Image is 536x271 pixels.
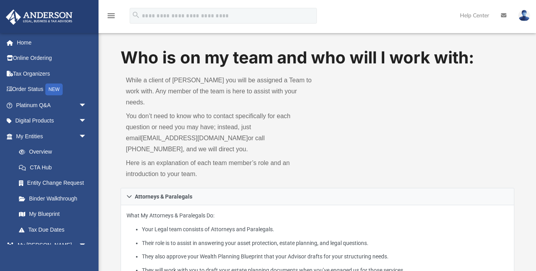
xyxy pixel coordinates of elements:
[6,35,99,50] a: Home
[106,15,116,20] a: menu
[121,188,514,205] a: Attorneys & Paralegals
[106,11,116,20] i: menu
[121,46,514,69] h1: Who is on my team and who will I work with:
[126,75,312,108] p: While a client of [PERSON_NAME] you will be assigned a Team to work with. Any member of the team ...
[132,11,140,19] i: search
[11,175,99,191] a: Entity Change Request
[79,238,95,254] span: arrow_drop_down
[79,97,95,113] span: arrow_drop_down
[4,9,75,25] img: Anderson Advisors Platinum Portal
[45,84,63,95] div: NEW
[135,194,192,199] span: Attorneys & Paralegals
[11,191,99,206] a: Binder Walkthrough
[142,238,508,248] li: Their role is to assist in answering your asset protection, estate planning, and legal questions.
[126,158,312,180] p: Here is an explanation of each team member’s role and an introduction to your team.
[6,128,99,144] a: My Entitiesarrow_drop_down
[11,222,99,238] a: Tax Due Dates
[11,144,99,160] a: Overview
[11,160,99,175] a: CTA Hub
[6,50,99,66] a: Online Ordering
[79,113,95,129] span: arrow_drop_down
[79,128,95,145] span: arrow_drop_down
[6,113,99,129] a: Digital Productsarrow_drop_down
[6,238,95,263] a: My [PERSON_NAME] Teamarrow_drop_down
[142,252,508,262] li: They also approve your Wealth Planning Blueprint that your Advisor drafts for your structuring ne...
[142,225,508,234] li: Your Legal team consists of Attorneys and Paralegals.
[141,135,248,141] a: [EMAIL_ADDRESS][DOMAIN_NAME]
[126,111,312,155] p: You don’t need to know who to contact specifically for each question or need you may have; instea...
[518,10,530,21] img: User Pic
[6,66,99,82] a: Tax Organizers
[6,82,99,98] a: Order StatusNEW
[6,97,99,113] a: Platinum Q&Aarrow_drop_down
[11,206,95,222] a: My Blueprint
